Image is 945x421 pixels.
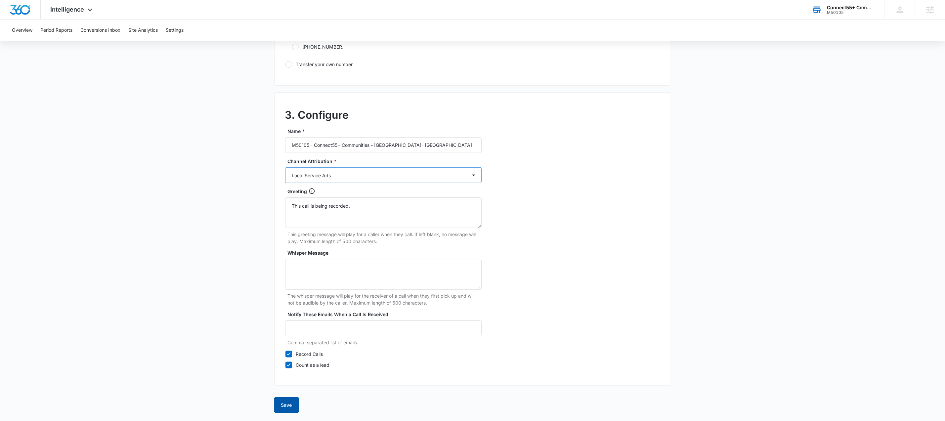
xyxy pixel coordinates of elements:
button: Settings [166,20,184,41]
label: Name [288,128,484,135]
p: This greeting message will play for a caller when they call. If left blank, no message will play.... [288,231,482,245]
label: Count as a lead [285,361,482,368]
label: Transfer your own number [285,61,482,68]
label: Whisper Message [288,249,484,256]
p: Greeting [288,188,307,195]
h2: 3. Configure [285,107,660,123]
button: Period Reports [40,20,72,41]
label: Notify These Emails When a Call Is Received [288,311,484,318]
textarea: This call is being recorded. [285,197,482,228]
button: Site Analytics [128,20,158,41]
button: Conversions Inbox [80,20,120,41]
div: account id [827,10,875,15]
button: Save [274,397,299,413]
p: Comma-separated list of emails. [288,339,482,346]
label: Channel Attribution [288,158,484,165]
p: The whisper message will play for the receiver of a call when they first pick up and will not be ... [288,292,482,306]
div: account name [827,5,875,10]
button: Overview [12,20,32,41]
label: Record Calls [285,351,482,358]
label: [PHONE_NUMBER] [292,43,482,50]
span: Intelligence [51,6,84,13]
